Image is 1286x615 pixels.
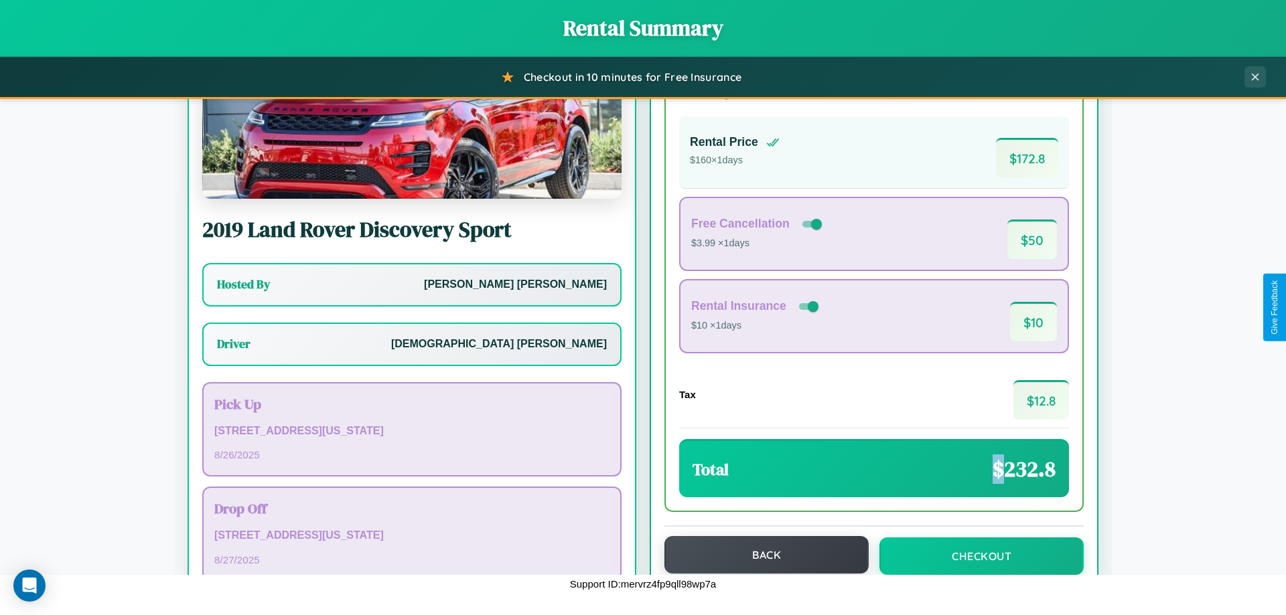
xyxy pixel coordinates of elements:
p: Support ID: mervrz4fp9qll98wp7a [570,575,716,593]
button: Checkout [879,537,1084,575]
span: $ 232.8 [993,454,1056,484]
p: 8 / 26 / 2025 [214,446,610,464]
h4: Rental Price [690,135,758,149]
button: Back [664,536,869,574]
span: Checkout in 10 minutes for Free Insurance [524,70,741,84]
span: $ 50 [1007,219,1057,259]
h1: Rental Summary [13,13,1273,43]
h4: Rental Insurance [691,299,786,313]
span: $ 172.8 [996,138,1058,177]
h3: Pick Up [214,394,610,414]
p: [DEMOGRAPHIC_DATA] [PERSON_NAME] [391,335,607,354]
span: $ 10 [1010,302,1057,341]
h3: Total [693,458,729,480]
span: $ 12.8 [1013,380,1069,420]
div: Give Feedback [1270,280,1279,335]
h4: Tax [679,389,696,400]
h3: Hosted By [217,276,270,292]
p: $10 × 1 days [691,317,821,335]
p: [STREET_ADDRESS][US_STATE] [214,422,610,441]
h3: Drop Off [214,499,610,518]
p: 8 / 27 / 2025 [214,551,610,569]
div: Open Intercom Messenger [13,569,46,602]
h4: Free Cancellation [691,217,790,231]
h3: Driver [217,336,251,352]
p: $3.99 × 1 days [691,235,825,252]
p: [PERSON_NAME] [PERSON_NAME] [424,275,607,294]
h2: 2019 Land Rover Discovery Sport [202,215,622,244]
img: Land Rover Discovery Sport [202,65,622,199]
p: [STREET_ADDRESS][US_STATE] [214,526,610,545]
p: $ 160 × 1 days [690,152,780,169]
